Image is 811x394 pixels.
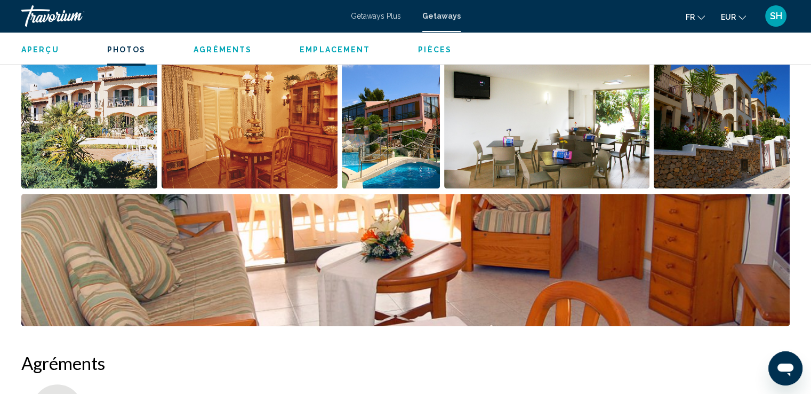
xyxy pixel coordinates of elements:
[21,352,790,374] h2: Agréments
[444,56,649,189] button: Open full-screen image slider
[21,193,790,327] button: Open full-screen image slider
[162,56,338,189] button: Open full-screen image slider
[194,45,252,54] button: Agréments
[21,45,59,54] button: Aperçu
[721,9,746,25] button: Change currency
[422,12,461,20] a: Getaways
[721,13,736,21] span: EUR
[300,45,370,54] button: Emplacement
[21,5,340,27] a: Travorium
[768,351,802,385] iframe: Bouton de lancement de la fenêtre de messagerie
[654,56,790,189] button: Open full-screen image slider
[770,11,782,21] span: SH
[21,56,157,189] button: Open full-screen image slider
[686,13,695,21] span: fr
[418,45,452,54] button: Pièces
[351,12,401,20] a: Getaways Plus
[686,9,705,25] button: Change language
[762,5,790,27] button: User Menu
[107,45,146,54] button: Photos
[342,56,440,189] button: Open full-screen image slider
